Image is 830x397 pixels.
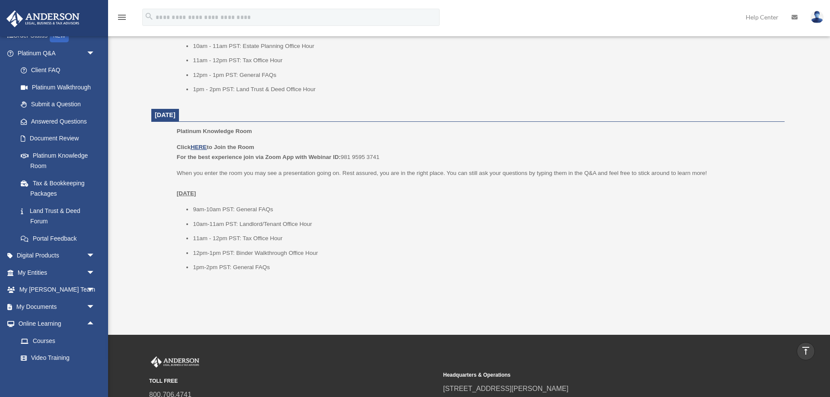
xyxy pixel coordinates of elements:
img: User Pic [811,11,824,23]
a: Platinum Knowledge Room [12,147,104,175]
a: [STREET_ADDRESS][PERSON_NAME] [443,385,568,392]
a: Document Review [12,130,108,147]
i: search [144,12,154,21]
i: menu [117,12,127,22]
a: Client FAQ [12,62,108,79]
a: Resources [12,366,108,384]
span: arrow_drop_down [86,247,104,265]
li: 1pm-2pm PST: General FAQs [193,262,779,273]
a: Land Trust & Deed Forum [12,202,108,230]
b: Click to Join the Room [177,144,254,150]
a: Digital Productsarrow_drop_down [6,247,108,264]
p: 981 9595 3741 [177,142,779,162]
p: When you enter the room you may see a presentation going on. Rest assured, you are in the right p... [177,168,779,199]
a: My Entitiesarrow_drop_down [6,264,108,281]
a: Platinum Q&Aarrow_drop_down [6,44,108,62]
span: arrow_drop_down [86,281,104,299]
img: Anderson Advisors Platinum Portal [4,10,82,27]
small: TOLL FREE [149,377,437,386]
span: arrow_drop_down [86,298,104,316]
li: 1pm - 2pm PST: Land Trust & Deed Office Hour [193,84,779,95]
li: 11am - 12pm PST: Tax Office Hour [193,233,779,244]
li: 10am-11am PST: Landlord/Tenant Office Hour [193,219,779,229]
li: 11am - 12pm PST: Tax Office Hour [193,55,779,66]
span: arrow_drop_down [86,264,104,282]
li: 12pm - 1pm PST: General FAQs [193,70,779,80]
span: arrow_drop_up [86,315,104,333]
a: My Documentsarrow_drop_down [6,298,108,315]
img: Anderson Advisors Platinum Portal [149,356,201,368]
a: Online Learningarrow_drop_up [6,315,108,333]
a: Video Training [12,349,108,367]
a: vertical_align_top [797,342,815,360]
b: For the best experience join via Zoom App with Webinar ID: [177,154,341,160]
a: Submit a Question [12,96,108,113]
li: 10am - 11am PST: Estate Planning Office Hour [193,41,779,51]
a: menu [117,15,127,22]
a: Answered Questions [12,113,108,130]
span: [DATE] [155,111,176,118]
u: [DATE] [177,190,196,197]
small: Headquarters & Operations [443,371,731,380]
a: Platinum Walkthrough [12,79,108,96]
i: vertical_align_top [801,346,811,356]
li: 9am-10am PST: General FAQs [193,204,779,215]
a: Portal Feedback [12,230,108,247]
a: HERE [191,144,207,150]
span: Platinum Knowledge Room [177,128,252,134]
li: 12pm-1pm PST: Binder Walkthrough Office Hour [193,248,779,258]
a: Tax & Bookkeeping Packages [12,175,108,202]
a: Courses [12,332,108,349]
a: My [PERSON_NAME] Teamarrow_drop_down [6,281,108,299]
span: arrow_drop_down [86,44,104,62]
